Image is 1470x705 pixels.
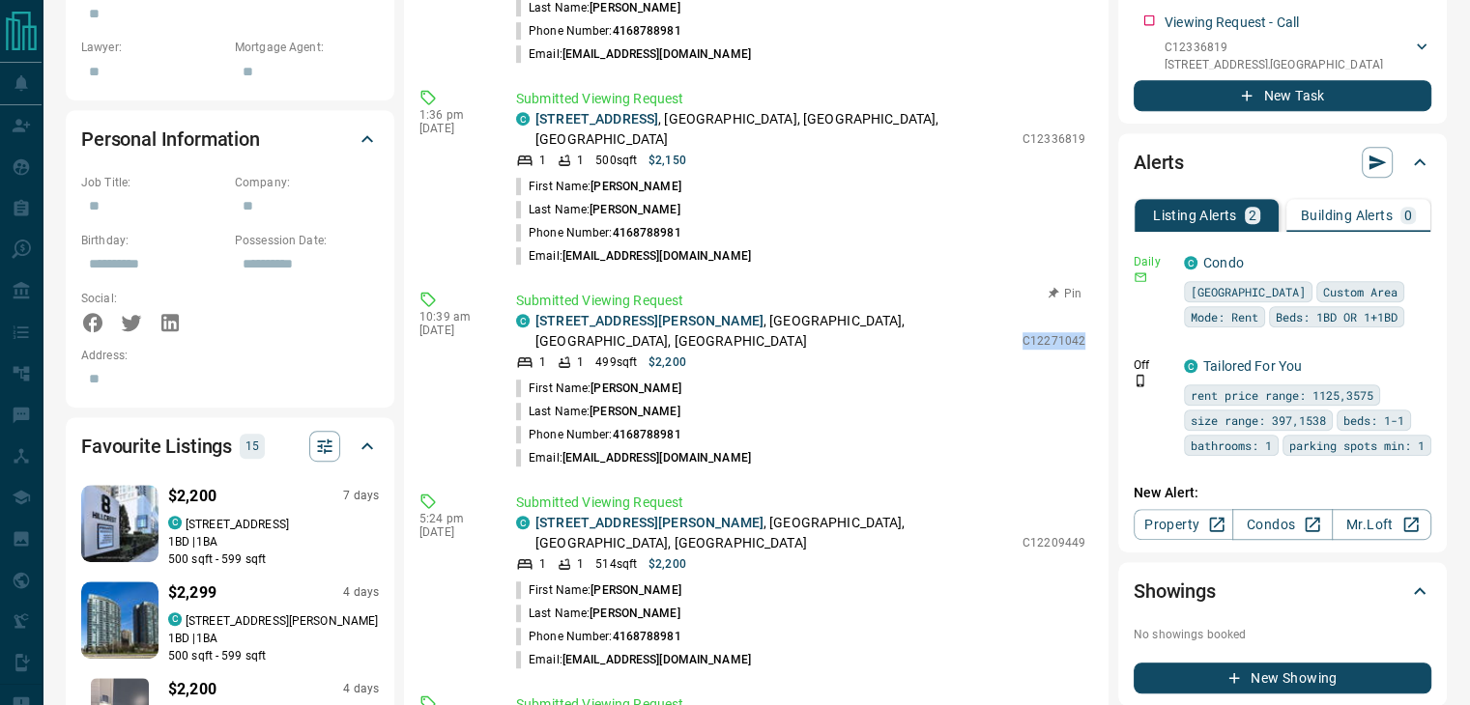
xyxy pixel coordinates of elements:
[1134,356,1172,374] p: Off
[539,555,546,573] p: 1
[168,533,379,550] p: 1 BD | 1 BA
[81,174,225,191] p: Job Title:
[1191,436,1272,455] span: bathrooms: 1
[186,612,378,630] p: [STREET_ADDRESS][PERSON_NAME]
[516,403,680,420] p: Last Name:
[1191,410,1326,430] span: size range: 397,1538
[1184,256,1197,269] div: condos.ca
[649,555,686,573] p: $2,200
[1134,253,1172,270] p: Daily
[1134,626,1431,643] p: No showings booked
[516,605,680,622] p: Last Name:
[590,405,679,418] span: [PERSON_NAME]
[612,226,680,240] span: 4168788981
[1023,130,1085,148] p: C12336819
[235,174,379,191] p: Company:
[1134,576,1216,606] h2: Showings
[1343,410,1404,430] span: beds: 1-1
[516,178,681,195] p: First Name:
[562,47,751,61] span: [EMAIL_ADDRESS][DOMAIN_NAME]
[649,152,686,169] p: $2,150
[562,653,751,666] span: [EMAIL_ADDRESS][DOMAIN_NAME]
[343,584,379,601] p: 4 days
[1301,209,1393,222] p: Building Alerts
[649,353,686,371] p: $2,200
[419,122,487,135] p: [DATE]
[577,555,584,573] p: 1
[81,578,379,664] a: Favourited listing$2,2994 dayscondos.ca[STREET_ADDRESS][PERSON_NAME]1BD |1BA500 sqft - 599 sqft
[562,249,751,263] span: [EMAIL_ADDRESS][DOMAIN_NAME]
[516,449,751,466] p: Email:
[516,314,530,327] div: condos.ca
[595,555,637,573] p: 514 sqft
[1404,209,1412,222] p: 0
[81,39,225,56] p: Lawyer:
[168,516,182,529] div: condos.ca
[419,525,487,539] p: [DATE]
[516,380,681,397] p: First Name:
[245,436,259,457] p: 15
[81,431,232,462] h2: Favourite Listings
[595,353,637,371] p: 499 sqft
[1191,307,1258,326] span: Mode: Rent
[1165,35,1431,77] div: C12336819[STREET_ADDRESS],[GEOGRAPHIC_DATA]
[516,426,681,443] p: Phone Number:
[577,353,584,371] p: 1
[343,681,379,697] p: 4 days
[419,310,487,324] p: 10:39 am
[1184,359,1197,373] div: condos.ca
[577,152,584,169] p: 1
[516,247,751,265] p: Email:
[1165,13,1299,33] p: Viewing Request - Call
[535,111,658,127] a: [STREET_ADDRESS]
[1037,285,1093,302] button: Pin
[1134,147,1184,178] h2: Alerts
[535,513,1013,553] p: , [GEOGRAPHIC_DATA], [GEOGRAPHIC_DATA], [GEOGRAPHIC_DATA]
[168,550,379,568] p: 500 sqft - 599 sqft
[591,583,680,597] span: [PERSON_NAME]
[235,39,379,56] p: Mortgage Agent:
[419,512,487,525] p: 5:24 pm
[1203,255,1244,270] a: Condo
[81,481,379,568] a: Favourited listing$2,2007 dayscondos.ca[STREET_ADDRESS]1BD |1BA500 sqft - 599 sqft
[516,651,751,668] p: Email:
[535,313,764,328] a: [STREET_ADDRESS][PERSON_NAME]
[562,451,751,465] span: [EMAIL_ADDRESS][DOMAIN_NAME]
[1153,209,1237,222] p: Listing Alerts
[1191,385,1373,405] span: rent price range: 1125,3575
[516,201,680,218] p: Last Name:
[535,311,1013,352] p: , [GEOGRAPHIC_DATA], [GEOGRAPHIC_DATA], [GEOGRAPHIC_DATA]
[168,678,216,701] p: $2,200
[343,488,379,504] p: 7 days
[595,152,637,169] p: 500 sqft
[168,647,379,664] p: 500 sqft - 599 sqft
[1191,282,1306,301] span: [GEOGRAPHIC_DATA]
[62,581,179,659] img: Favourited listing
[1023,534,1085,551] p: C12209449
[516,516,530,529] div: condos.ca
[1289,436,1425,455] span: parking spots min: 1
[1134,80,1431,111] button: New Task
[612,630,680,643] span: 4168788981
[1276,307,1398,326] span: Beds: 1BD OR 1+1BD
[419,324,487,337] p: [DATE]
[516,22,681,40] p: Phone Number:
[168,581,216,605] p: $2,299
[419,108,487,122] p: 1:36 pm
[1134,374,1147,387] svg: Push Notification Only
[1134,509,1233,540] a: Property
[539,152,546,169] p: 1
[81,290,225,307] p: Social:
[168,630,379,647] p: 1 BD | 1 BA
[535,109,1013,150] p: , [GEOGRAPHIC_DATA], [GEOGRAPHIC_DATA], [GEOGRAPHIC_DATA]
[62,485,179,562] img: Favourited listing
[1332,509,1431,540] a: Mr.Loft
[516,224,681,241] p: Phone Number:
[81,423,379,469] div: Favourite Listings15
[516,628,681,645] p: Phone Number:
[612,428,680,441] span: 4168788981
[1323,282,1398,301] span: Custom Area
[516,89,1085,109] p: Submitted Viewing Request
[1134,663,1431,693] button: New Showing
[81,124,260,155] h2: Personal Information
